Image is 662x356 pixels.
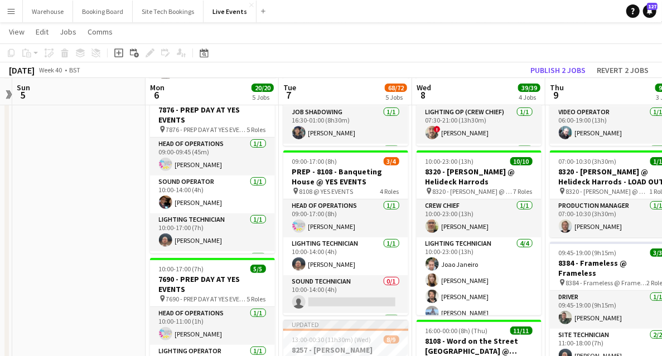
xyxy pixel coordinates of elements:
[133,1,204,22] button: Site Tech Bookings
[4,25,29,39] a: View
[31,25,53,39] a: Edit
[9,27,25,37] span: View
[647,3,658,10] span: 127
[88,27,113,37] span: Comms
[204,1,257,22] button: Live Events
[23,1,73,22] button: Warehouse
[83,25,117,39] a: Comms
[9,65,35,76] div: [DATE]
[60,27,76,37] span: Jobs
[526,63,590,77] button: Publish 2 jobs
[73,1,133,22] button: Booking Board
[36,27,49,37] span: Edit
[643,4,656,18] a: 127
[55,25,81,39] a: Jobs
[592,63,653,77] button: Revert 2 jobs
[69,66,80,74] div: BST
